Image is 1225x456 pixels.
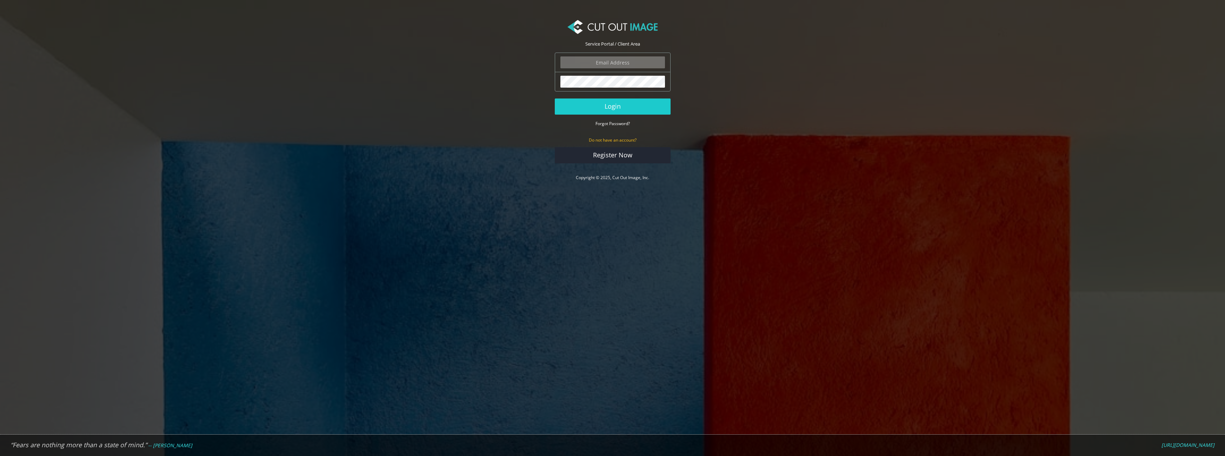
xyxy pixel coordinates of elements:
[1161,442,1214,448] a: [URL][DOMAIN_NAME]
[576,175,649,181] a: Copyright © 2025, Cut Out Image, Inc.
[567,20,657,34] img: Cut Out Image
[560,56,665,68] input: Email Address
[595,121,630,127] small: Forgot Password?
[589,137,637,143] small: Do not have an account?
[595,120,630,127] a: Forgot Password?
[555,98,671,115] button: Login
[148,442,192,449] em: -- [PERSON_NAME]
[555,147,671,163] a: Register Now
[585,41,640,47] span: Service Portal / Client Area
[11,441,147,449] em: “Fears are nothing more than a state of mind.”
